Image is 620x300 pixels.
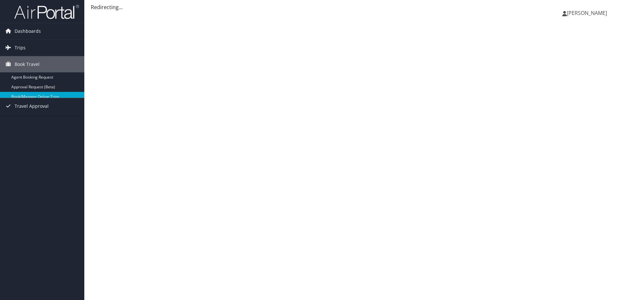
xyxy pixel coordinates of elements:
[91,3,614,11] div: Redirecting...
[14,4,79,19] img: airportal-logo.png
[15,98,49,114] span: Travel Approval
[15,40,26,56] span: Trips
[562,3,614,23] a: [PERSON_NAME]
[15,56,40,72] span: Book Travel
[567,9,607,17] span: [PERSON_NAME]
[15,23,41,39] span: Dashboards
